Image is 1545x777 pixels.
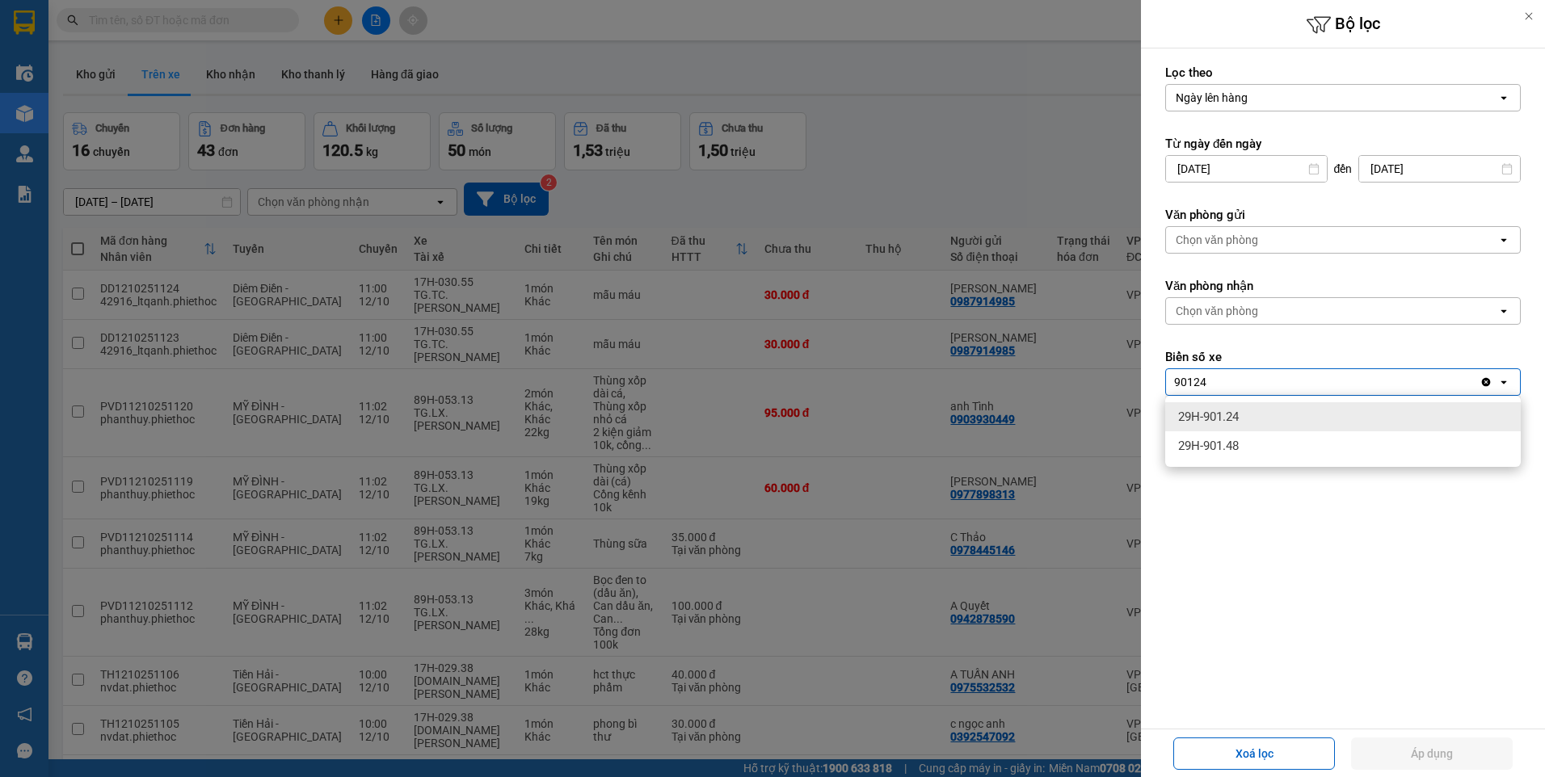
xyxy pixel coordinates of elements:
[1165,349,1521,365] label: Biển số xe
[1166,156,1327,182] input: Select a date.
[1497,304,1510,317] svg: open
[1351,737,1513,770] button: Áp dụng
[1249,90,1251,106] input: Selected Ngày lên hàng.
[1165,65,1521,81] label: Lọc theo
[1165,136,1521,152] label: Từ ngày đến ngày
[1480,376,1492,388] svg: Clear all
[1178,438,1239,454] span: 29H-901.48
[1141,12,1545,37] h6: Bộ lọc
[1334,161,1353,177] span: đến
[1359,156,1520,182] input: Select a date.
[1165,396,1521,467] ul: Menu
[1176,232,1258,248] div: Chọn văn phòng
[1176,303,1258,319] div: Chọn văn phòng
[1497,376,1510,388] svg: open
[1165,278,1521,294] label: Văn phòng nhận
[1173,737,1335,770] button: Xoá lọc
[1176,90,1248,106] div: Ngày lên hàng
[1165,207,1521,223] label: Văn phòng gửi
[1497,233,1510,246] svg: open
[1497,91,1510,104] svg: open
[1178,409,1239,425] span: 29H-901.24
